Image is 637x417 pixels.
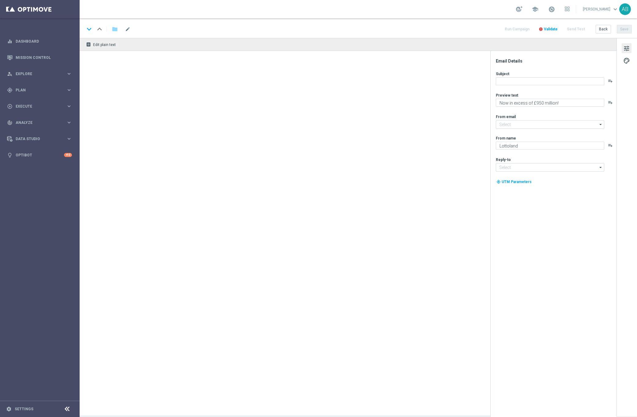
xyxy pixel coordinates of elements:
i: keyboard_arrow_right [66,120,72,125]
button: Data Studio keyboard_arrow_right [7,136,72,141]
label: Preview text [496,93,518,98]
i: folder [112,25,118,33]
input: Select [496,163,604,172]
div: +10 [64,153,72,157]
a: Mission Control [16,49,72,66]
button: tune [622,43,631,53]
a: [PERSON_NAME]keyboard_arrow_down [582,5,619,14]
button: receipt Edit plain text [85,40,119,48]
i: my_location [496,180,501,184]
i: person_search [7,71,13,77]
span: school [532,6,538,13]
span: Plan [16,88,66,92]
i: track_changes [7,120,13,125]
i: receipt [86,42,91,47]
button: playlist_add [608,100,613,105]
i: gps_fixed [7,87,13,93]
div: Dashboard [7,33,72,49]
span: keyboard_arrow_down [612,6,619,13]
button: Save [617,25,632,33]
button: Back [596,25,611,33]
button: gps_fixed Plan keyboard_arrow_right [7,88,72,93]
button: playlist_add [608,143,613,148]
button: track_changes Analyze keyboard_arrow_right [7,120,72,125]
label: Subject [496,71,509,76]
span: mode_edit [125,26,130,32]
div: Plan [7,87,66,93]
span: tune [623,44,630,52]
button: Mission Control [7,55,72,60]
i: equalizer [7,39,13,44]
button: person_search Explore keyboard_arrow_right [7,71,72,76]
button: error Validate [538,25,559,33]
label: From name [496,136,516,141]
button: palette [622,55,631,65]
span: Analyze [16,121,66,124]
label: From email [496,114,516,119]
div: Email Details [496,58,616,64]
button: my_location UTM Parameters [496,178,532,185]
div: Execute [7,104,66,109]
div: Data Studio [7,136,66,142]
span: Data Studio [16,137,66,141]
button: equalizer Dashboard [7,39,72,44]
i: keyboard_arrow_right [66,136,72,142]
a: Optibot [16,147,64,163]
i: keyboard_arrow_right [66,87,72,93]
span: Execute [16,105,66,108]
a: Dashboard [16,33,72,49]
div: AB [619,3,631,15]
span: palette [623,57,630,65]
button: lightbulb Optibot +10 [7,153,72,158]
i: keyboard_arrow_right [66,71,72,77]
button: play_circle_outline Execute keyboard_arrow_right [7,104,72,109]
span: Explore [16,72,66,76]
div: Mission Control [7,49,72,66]
input: Select [496,120,604,129]
span: UTM Parameters [502,180,532,184]
i: error [539,27,543,31]
div: Explore [7,71,66,77]
button: playlist_add [608,78,613,83]
i: lightbulb [7,152,13,158]
i: play_circle_outline [7,104,13,109]
div: Optibot [7,147,72,163]
i: settings [6,406,12,412]
i: keyboard_arrow_down [85,25,94,34]
span: Edit plain text [93,43,116,47]
i: arrow_drop_down [598,163,604,171]
div: Analyze [7,120,66,125]
label: Reply-to [496,157,511,162]
i: arrow_drop_down [598,121,604,128]
a: Settings [15,407,33,411]
span: Validate [544,27,558,31]
button: folder [111,24,119,34]
i: keyboard_arrow_right [66,103,72,109]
